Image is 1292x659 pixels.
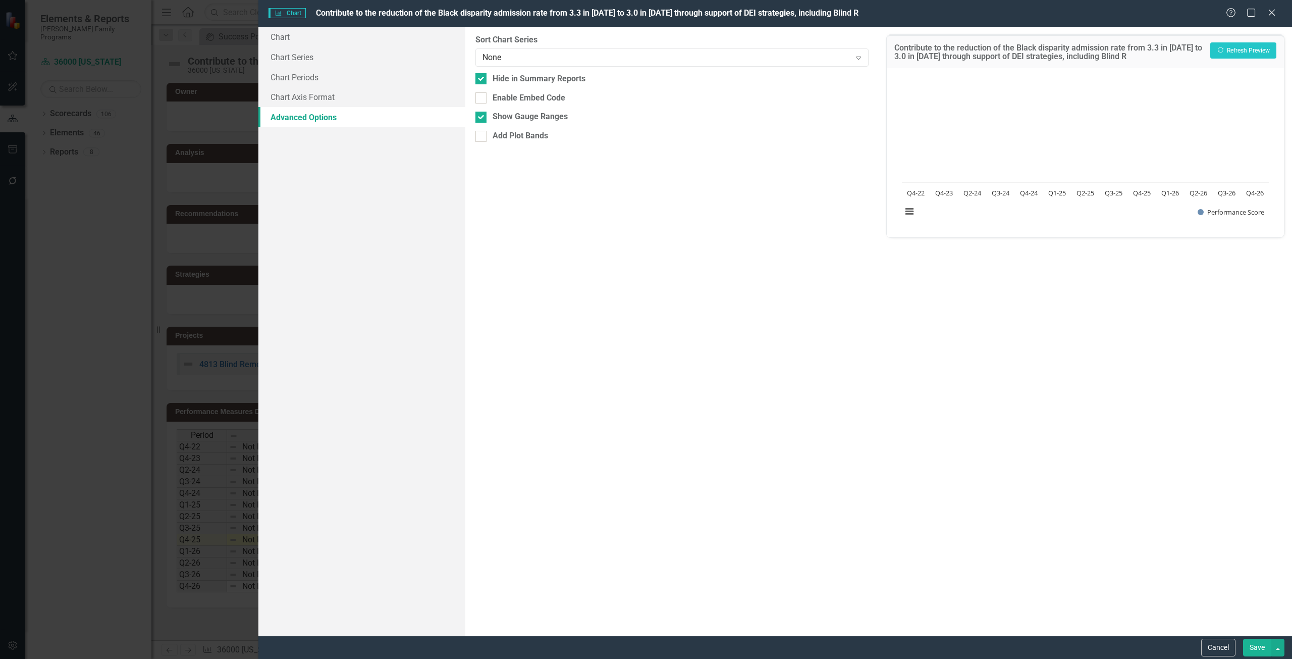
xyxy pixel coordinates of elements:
[963,188,982,197] text: Q2-24
[258,47,465,67] a: Chart Series
[935,188,953,197] text: Q4-23
[475,34,869,46] label: Sort Chart Series
[493,111,568,123] div: Show Gauge Ranges
[907,188,925,197] text: Q4-22
[258,107,465,127] a: Advanced Options
[1048,188,1066,197] text: Q1-25
[1246,188,1263,197] text: Q4-26
[258,87,465,107] a: Chart Axis Format
[1076,188,1094,197] text: Q2-25
[493,92,565,104] div: Enable Embed Code
[1190,188,1207,197] text: Q2-26
[1105,188,1122,197] text: Q3-25
[1243,639,1271,656] button: Save
[1161,188,1179,197] text: Q1-26
[1133,188,1151,197] text: Q4-25
[268,8,306,18] span: Chart
[258,27,465,47] a: Chart
[493,130,548,142] div: Add Plot Bands
[1198,208,1265,217] button: Show Performance Score
[1020,188,1038,197] text: Q4-24
[1201,639,1235,656] button: Cancel
[894,43,1205,61] h3: Contribute to the reduction of the Black disparity admission rate from 3.3 in [DATE] to 3.0 in [D...
[897,76,1274,227] svg: Interactive chart
[258,67,465,87] a: Chart Periods
[493,73,585,85] div: Hide in Summary Reports
[897,76,1274,227] div: Chart. Highcharts interactive chart.
[1217,188,1235,197] text: Q3-26
[1210,42,1276,59] button: Refresh Preview
[482,52,851,63] div: None
[902,205,917,219] button: View chart menu, Chart
[316,8,858,18] span: Contribute to the reduction of the Black disparity admission rate from 3.3 in [DATE] to 3.0 in [D...
[992,188,1010,197] text: Q3-24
